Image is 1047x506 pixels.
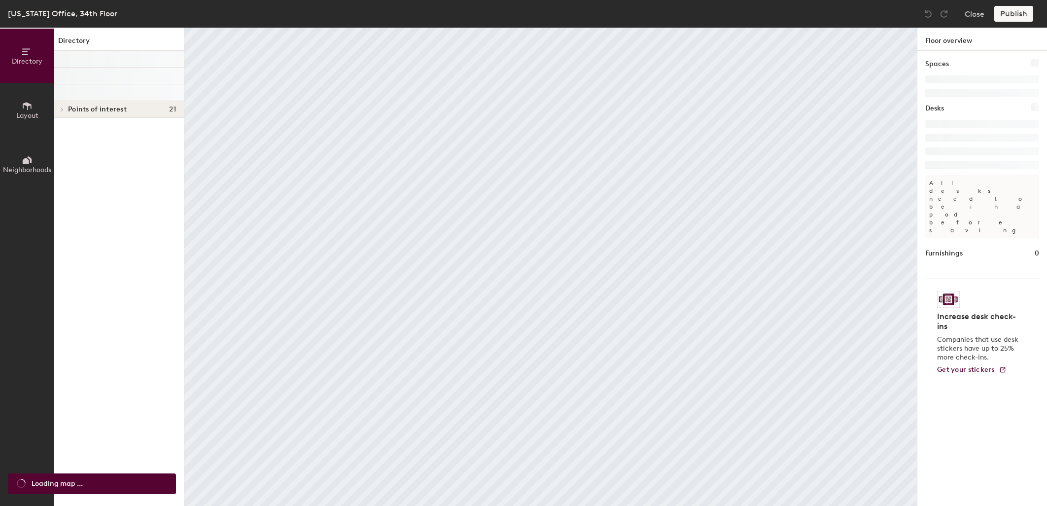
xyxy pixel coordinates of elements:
h4: Increase desk check-ins [937,312,1021,331]
p: Companies that use desk stickers have up to 25% more check-ins. [937,335,1021,362]
span: Layout [16,111,38,120]
h1: Spaces [925,59,949,70]
img: Redo [939,9,949,19]
img: Undo [923,9,933,19]
a: Get your stickers [937,366,1007,374]
span: Points of interest [68,106,127,113]
button: Close [965,6,984,22]
h1: Directory [54,36,184,51]
span: 21 [169,106,176,113]
p: All desks need to be in a pod before saving [925,175,1039,238]
h1: Furnishings [925,248,963,259]
span: Neighborhoods [3,166,51,174]
h1: 0 [1035,248,1039,259]
span: Directory [12,57,42,66]
img: Sticker logo [937,291,960,308]
span: Loading map ... [32,478,83,489]
h1: Desks [925,103,944,114]
span: Get your stickers [937,365,995,374]
div: [US_STATE] Office, 34th Floor [8,7,117,20]
h1: Floor overview [917,28,1047,51]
